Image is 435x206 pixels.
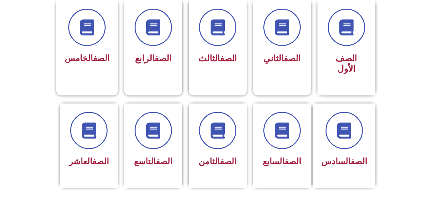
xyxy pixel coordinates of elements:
span: الرابع [135,53,172,64]
span: السابع [263,157,301,166]
a: الصف [155,53,172,64]
a: الصف [220,157,236,166]
a: الصف [220,53,237,64]
a: الصف [156,157,172,166]
span: الصف الأول [336,53,357,74]
span: الثامن [199,157,236,166]
a: الصف [284,53,301,64]
a: الصف [93,53,109,63]
span: الثالث [198,53,237,64]
span: الخامس [65,53,109,63]
span: السادس [321,157,367,166]
span: العاشر [69,157,109,166]
span: التاسع [134,157,172,166]
a: الصف [285,157,301,166]
span: الثاني [263,53,301,64]
a: الصف [351,157,367,166]
a: الصف [92,157,109,166]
